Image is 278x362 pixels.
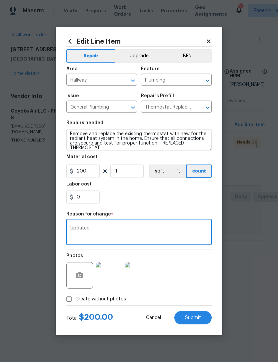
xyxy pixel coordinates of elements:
h5: Labor cost [66,182,92,186]
div: Total [66,314,113,322]
span: Cancel [146,315,161,320]
button: Open [203,103,212,112]
span: $ 200.00 [79,313,113,321]
h5: Issue [66,94,79,98]
h5: Repairs needed [66,121,103,125]
button: Repair [66,49,115,63]
span: Create without photos [75,296,126,303]
textarea: Remove and replace the existing thermostat with new for the radiant heat system in the home. Ensu... [66,129,212,151]
h5: Photos [66,253,83,258]
button: Open [128,76,138,85]
button: ft [170,165,186,178]
h5: Feature [141,67,160,71]
button: Cancel [135,311,172,324]
button: Upgrade [115,49,163,63]
h5: Area [66,67,78,71]
h2: Edit Line Item [66,38,206,45]
button: BRN [163,49,212,63]
h5: Material cost [66,155,98,159]
button: count [186,165,212,178]
h5: Reason for change [66,212,111,216]
textarea: Updated [70,226,208,240]
h5: Repairs Prefill [141,94,174,98]
button: Submit [174,311,212,324]
button: Open [203,76,212,85]
button: Open [128,103,138,112]
span: Submit [185,315,201,320]
button: sqft [149,165,170,178]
